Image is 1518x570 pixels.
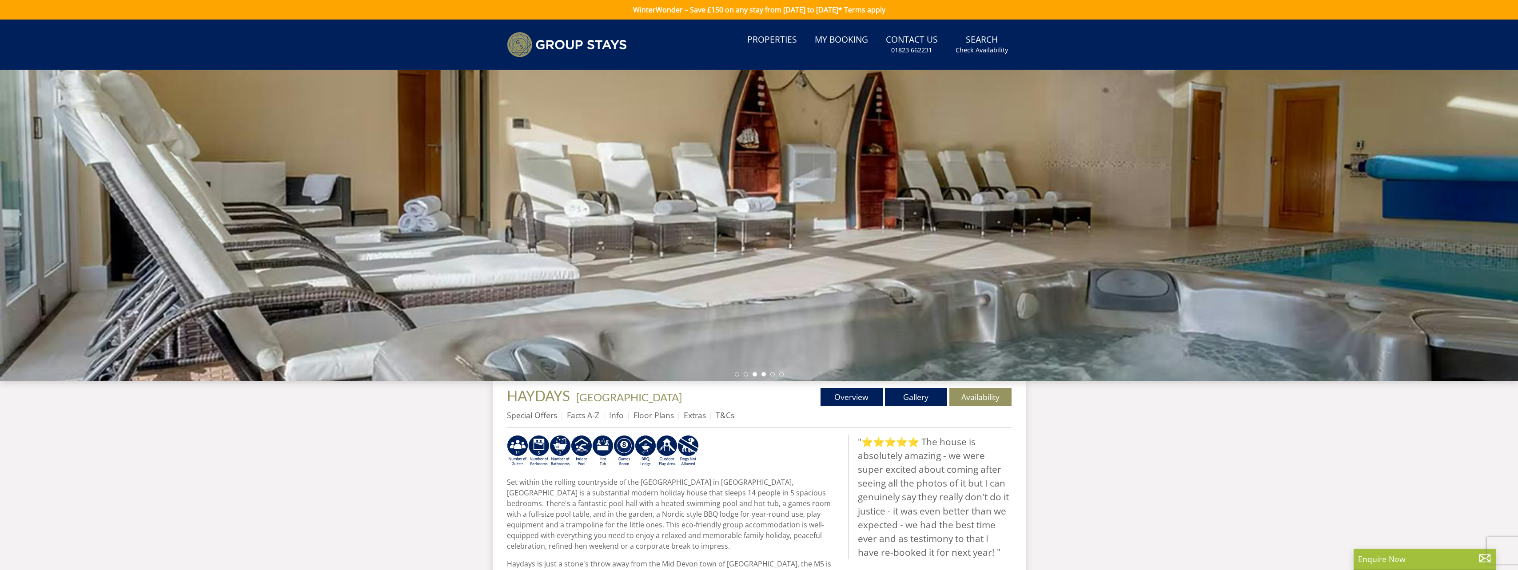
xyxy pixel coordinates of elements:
a: My Booking [811,30,872,50]
a: Facts A-Z [567,410,599,420]
a: Special Offers [507,410,557,420]
img: AD_4nXdbpp640i7IVFfqLTtqWv0Ghs4xmNECk-ef49VdV_vDwaVrQ5kQ5qbfts81iob6kJkelLjJ-SykKD7z1RllkDxiBG08n... [528,435,550,467]
a: HAYDAYS [507,387,573,404]
img: AD_4nXfkFtrpaXUtUFzPNUuRY6lw1_AXVJtVz-U2ei5YX5aGQiUrqNXS9iwbJN5FWUDjNILFFLOXd6gEz37UJtgCcJbKwxVV0... [677,435,699,467]
img: Group Stays [507,32,627,57]
a: Availability [949,388,1012,406]
small: Check Availability [956,46,1008,55]
a: Extras [684,410,706,420]
p: Enquire Now [1358,553,1491,565]
blockquote: "⭐⭐⭐⭐⭐ The house is absolutely amazing - we were super excited about coming after seeing all the ... [848,435,1012,560]
img: AD_4nXfdu1WaBqbCvRx5dFd3XGC71CFesPHPPZknGuZzXQvBzugmLudJYyY22b9IpSVlKbnRjXo7AJLKEyhYodtd_Fvedgm5q... [635,435,656,467]
p: Set within the rolling countryside of the [GEOGRAPHIC_DATA] in [GEOGRAPHIC_DATA], [GEOGRAPHIC_DAT... [507,477,841,551]
a: Info [609,410,624,420]
a: Gallery [885,388,947,406]
a: Floor Plans [633,410,674,420]
img: AD_4nXcpX5uDwed6-YChlrI2BYOgXwgg3aqYHOhRm0XfZB-YtQW2NrmeCr45vGAfVKUq4uWnc59ZmEsEzoF5o39EWARlT1ewO... [592,435,614,467]
span: HAYDAYS [507,387,570,404]
img: AD_4nXfrQBKCd8QKV6EcyfQTuP1fSIvoqRgLuFFVx4a_hKg6kgxib-awBcnbgLhyNafgZ22QHnlTp2OLYUAOUHgyjOLKJ1AgJ... [550,435,571,467]
a: [GEOGRAPHIC_DATA] [576,391,682,404]
small: 01823 662231 [891,46,932,55]
a: T&Cs [716,410,734,420]
span: - [573,391,682,404]
img: AD_4nXfjdDqPkGBf7Vpi6H87bmAUe5GYCbodrAbU4sf37YN55BCjSXGx5ZgBV7Vb9EJZsXiNVuyAiuJUB3WVt-w9eJ0vaBcHg... [656,435,677,467]
a: Contact Us01823 662231 [882,30,941,59]
img: AD_4nXei2dp4L7_L8OvME76Xy1PUX32_NMHbHVSts-g-ZAVb8bILrMcUKZI2vRNdEqfWP017x6NFeUMZMqnp0JYknAB97-jDN... [571,435,592,467]
a: SearchCheck Availability [952,30,1012,59]
a: Properties [744,30,801,50]
img: AD_4nXfv62dy8gRATOHGNfSP75DVJJaBcdzd0qX98xqyk7UjzX1qaSeW2-XwITyCEUoo8Y9WmqxHWlJK_gMXd74SOrsYAJ_vK... [507,435,528,467]
a: Overview [821,388,883,406]
img: AD_4nXdrZMsjcYNLGsKuA84hRzvIbesVCpXJ0qqnwZoX5ch9Zjv73tWe4fnFRs2gJ9dSiUubhZXckSJX_mqrZBmYExREIfryF... [614,435,635,467]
